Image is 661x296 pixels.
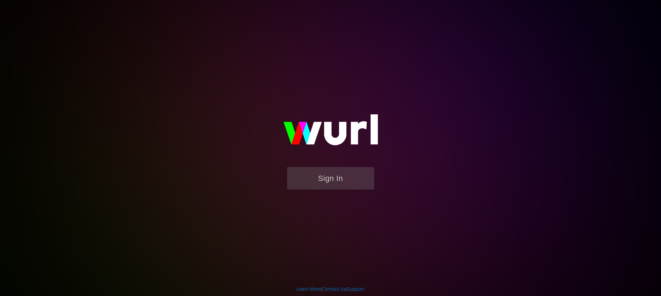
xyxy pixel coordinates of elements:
a: Contact Us [322,286,346,292]
a: Support [347,286,365,292]
img: wurl-logo-on-black-223613ac3d8ba8fe6dc639794a292ebdb59501304c7dfd60c99c58986ef67473.svg [261,99,400,167]
button: Sign In [287,167,374,190]
div: | | [296,286,365,293]
a: Learn More [296,286,321,292]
